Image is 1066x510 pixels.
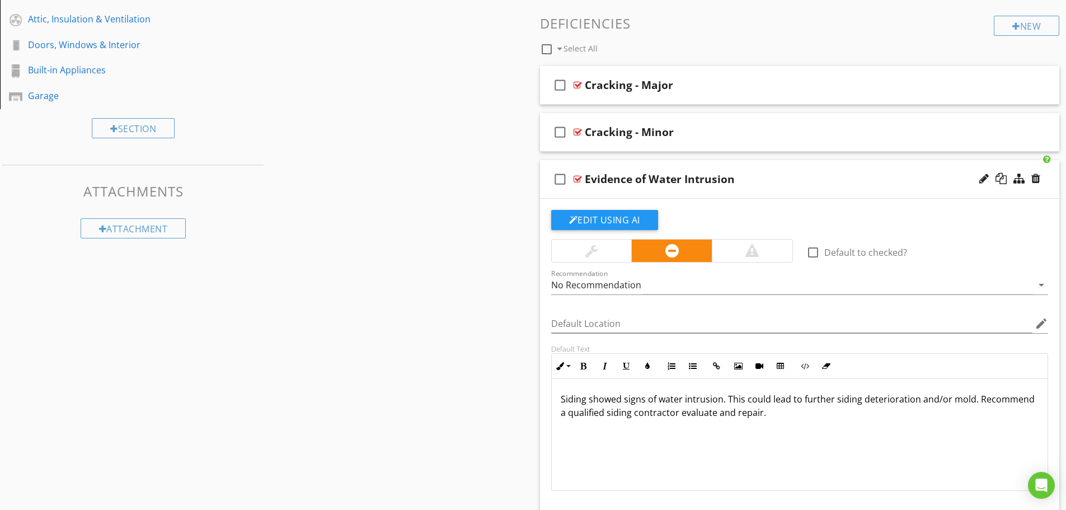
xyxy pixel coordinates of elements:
[1028,472,1055,499] div: Open Intercom Messenger
[540,16,1060,31] h3: Deficiencies
[994,16,1059,36] div: New
[92,118,175,138] div: Section
[1035,278,1048,292] i: arrow_drop_down
[637,355,658,377] button: Colors
[28,89,213,102] div: Garage
[1035,317,1048,330] i: edit
[551,166,569,193] i: check_box_outline_blank
[770,355,791,377] button: Insert Table
[824,247,907,258] label: Default to checked?
[552,355,573,377] button: Inline Style
[594,355,616,377] button: Italic (Ctrl+I)
[28,38,213,52] div: Doors, Windows & Interior
[551,280,641,290] div: No Recommendation
[28,12,213,26] div: Attic, Insulation & Ventilation
[585,172,735,186] div: Evidence of Water Intrusion
[585,125,674,139] div: Cracking - Minor
[551,119,569,146] i: check_box_outline_blank
[815,355,837,377] button: Clear Formatting
[794,355,815,377] button: Code View
[561,392,1039,419] p: Siding showed signs of water intrusion. This could lead to further siding deterioration and/or mo...
[81,218,186,238] div: Attachment
[616,355,637,377] button: Underline (Ctrl+U)
[727,355,749,377] button: Insert Image (Ctrl+P)
[551,315,1033,333] input: Default Location
[585,78,673,92] div: Cracking - Major
[551,210,658,230] button: Edit Using AI
[706,355,727,377] button: Insert Link (Ctrl+K)
[749,355,770,377] button: Insert Video
[573,355,594,377] button: Bold (Ctrl+B)
[551,344,1049,353] div: Default Text
[682,355,703,377] button: Unordered List
[563,43,598,54] span: Select All
[28,63,213,77] div: Built-in Appliances
[661,355,682,377] button: Ordered List
[551,72,569,99] i: check_box_outline_blank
